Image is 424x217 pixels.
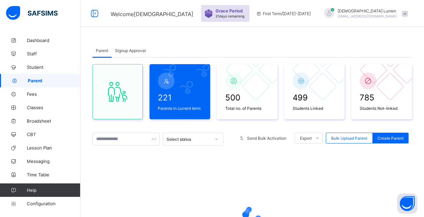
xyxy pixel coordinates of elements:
span: 499 [293,93,337,102]
span: Time Table [27,172,80,177]
span: Total no. of Parents [225,106,269,111]
span: Messaging [27,159,80,164]
span: 785 [360,93,404,102]
span: Export [300,136,312,141]
div: Select status [167,137,211,142]
span: Parent [28,78,80,83]
span: Create Parent [377,136,404,141]
span: Bulk Upload Parent [331,136,367,141]
span: Signup Approval [115,48,146,53]
span: Broadsheet [27,118,80,124]
span: Fees [27,91,80,97]
span: Students Not-linked [360,106,404,111]
span: session/term information [256,11,311,16]
span: 500 [225,93,269,102]
span: Classes [27,105,80,110]
span: 221 [158,93,202,102]
span: [DEMOGRAPHIC_DATA] Lumen [338,8,397,13]
span: 21 days remaining [216,14,244,18]
span: Welcome [DEMOGRAPHIC_DATA] [111,11,193,17]
img: sticker-purple.71386a28dfed39d6af7621340158ba97.svg [204,9,213,18]
span: Students Linked [293,106,337,111]
span: Configuration [27,201,80,206]
span: Send Bulk Activation [247,136,286,141]
span: Parents in current term [158,106,202,111]
span: Staff [27,51,80,56]
span: Student [27,64,80,70]
button: Open asap [397,193,417,214]
span: Help [27,187,80,193]
span: Lesson Plan [27,145,80,150]
span: CBT [27,132,80,137]
span: Parent [96,48,108,53]
span: Dashboard [27,38,80,43]
span: Grace Period [216,8,243,13]
span: [EMAIL_ADDRESS][DOMAIN_NAME] [338,14,397,18]
img: safsims [6,6,58,20]
div: SanctusLumen [317,8,411,19]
